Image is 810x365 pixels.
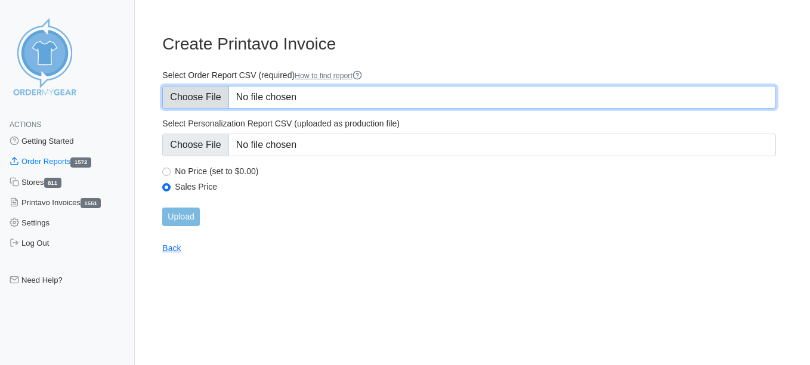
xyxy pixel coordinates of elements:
[295,72,362,80] a: How to find report
[81,198,101,208] span: 1551
[70,157,91,168] span: 1572
[162,208,199,226] input: Upload
[162,243,181,253] a: Back
[162,118,776,129] label: Select Personalization Report CSV (uploaded as production file)
[10,120,41,129] span: Actions
[175,166,776,177] label: No Price (set to $0.00)
[175,181,776,192] label: Sales Price
[44,178,61,188] span: 811
[162,34,776,54] h3: Create Printavo Invoice
[162,70,776,81] label: Select Order Report CSV (required)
